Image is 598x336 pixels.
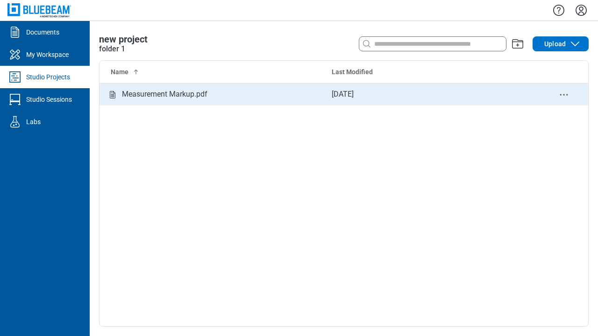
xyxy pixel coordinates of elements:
span: Upload [544,39,566,49]
svg: Documents [7,25,22,40]
div: Studio Sessions [26,95,72,104]
svg: Studio Sessions [7,92,22,107]
img: Bluebeam, Inc. [7,3,71,17]
div: Labs [26,117,41,126]
button: Add [510,36,525,51]
div: Last Modified [332,67,532,77]
div: Documents [26,28,59,37]
span: new project [99,34,148,45]
svg: Studio Projects [7,70,22,84]
button: Settings [574,2,589,18]
button: delete-context-menu [558,89,570,100]
svg: My Workspace [7,47,22,62]
div: folder 1 [99,43,125,55]
table: Studio items table [100,61,588,105]
div: Measurement Markup.pdf [122,89,207,100]
svg: Labs [7,114,22,129]
div: Name [111,67,317,77]
td: [DATE] [324,83,539,105]
button: Upload [533,36,589,51]
div: My Workspace [26,50,69,59]
div: Studio Projects [26,72,70,82]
